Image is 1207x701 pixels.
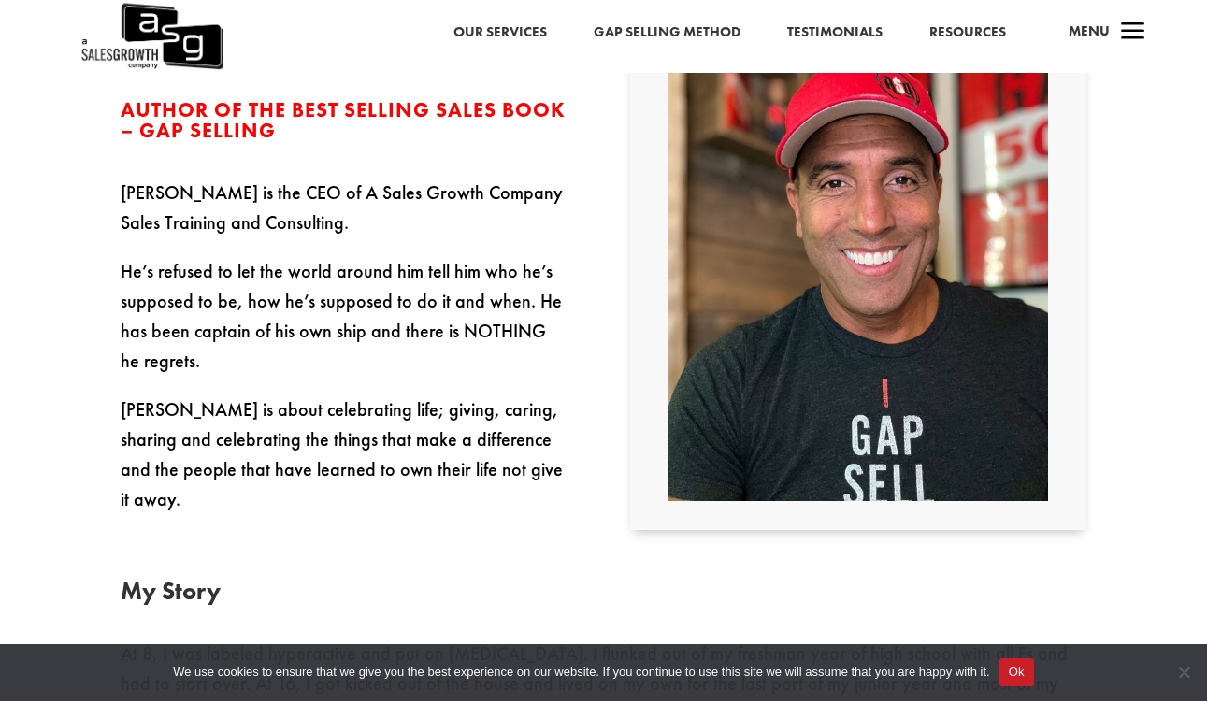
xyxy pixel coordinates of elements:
[121,96,566,144] span: Author of the Best Selling Sales Book – Gap Selling
[121,178,577,256] p: [PERSON_NAME] is the CEO of A Sales Growth Company Sales Training and Consulting.
[1174,663,1193,681] span: No
[594,21,740,45] a: Gap Selling Method
[999,658,1034,686] button: Ok
[121,394,577,514] p: [PERSON_NAME] is about celebrating life; giving, caring, sharing and celebrating the things that ...
[929,21,1006,45] a: Resources
[121,579,1086,612] h2: My Story
[668,19,1047,501] img: Headshot and Bio - Preferred Headshot
[173,663,989,681] span: We use cookies to ensure that we give you the best experience on our website. If you continue to ...
[121,256,577,394] p: He’s refused to let the world around him tell him who he’s supposed to be, how he’s supposed to d...
[787,21,883,45] a: Testimonials
[453,21,547,45] a: Our Services
[1069,21,1110,40] span: Menu
[1114,14,1152,51] span: a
